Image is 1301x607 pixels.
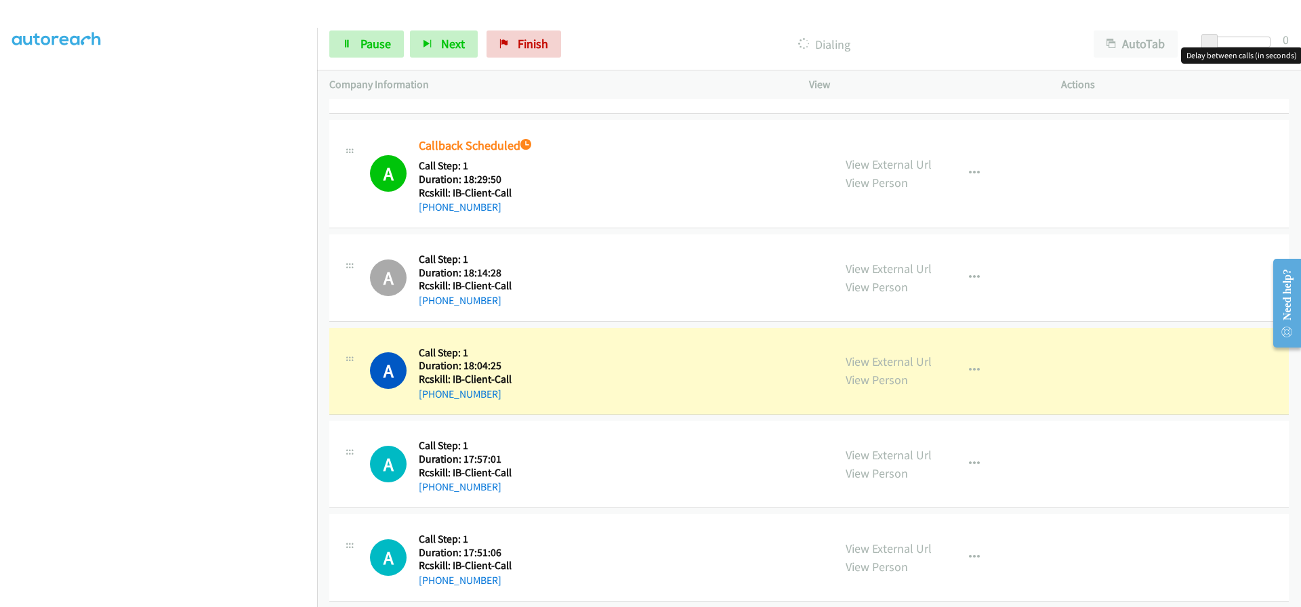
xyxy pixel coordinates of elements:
a: [PHONE_NUMBER] [419,201,501,213]
p: View [809,77,1037,93]
a: [PHONE_NUMBER] [419,480,501,493]
h5: Duration: 17:51:06 [419,546,512,560]
a: View Person [846,372,908,388]
h5: Rcskill: IB-Client-Call [419,466,512,480]
p: Dialing [579,35,1069,54]
a: View External Url [846,156,932,172]
p: Actions [1061,77,1289,93]
div: 0 [1283,30,1289,49]
span: Next [441,36,465,51]
span: Pause [360,36,391,51]
button: AutoTab [1094,30,1178,58]
a: View External Url [846,354,932,369]
span: Finish [518,36,548,51]
iframe: Resource Center [1262,249,1301,357]
a: View External Url [846,261,932,276]
a: View Person [846,465,908,481]
h5: Rcskill: IB-Client-Call [419,186,537,200]
a: [PHONE_NUMBER] [419,574,501,587]
a: Pause [329,30,404,58]
div: The call is yet to be attempted [370,539,407,576]
a: View Person [846,559,908,574]
a: [PHONE_NUMBER] [419,294,501,307]
h5: Call Step: 1 [419,532,512,546]
a: View External Url [846,447,932,463]
a: [PHONE_NUMBER] [419,388,501,400]
h5: Call Step: 1 [419,439,512,453]
h5: Rcskill: IB-Client-Call [419,373,512,386]
div: Callback Scheduled [419,138,537,154]
a: View External Url [846,541,932,556]
h1: A [370,259,407,296]
h5: Duration: 18:04:25 [419,359,512,373]
h5: Duration: 17:57:01 [419,453,512,466]
p: Company Information [329,77,785,93]
h5: Duration: 18:29:50 [419,173,537,186]
h5: Rcskill: IB-Client-Call [419,559,512,572]
h1: A [370,352,407,389]
h1: A [370,539,407,576]
h1: A [370,155,407,192]
button: Next [410,30,478,58]
h1: A [370,446,407,482]
h5: Call Step: 1 [419,253,512,266]
a: Finish [487,30,561,58]
div: The call is yet to be attempted [370,446,407,482]
h5: Call Step: 1 [419,159,537,173]
h5: Duration: 18:14:28 [419,266,512,280]
a: View Person [846,279,908,295]
a: View Person [846,175,908,190]
h5: Rcskill: IB-Client-Call [419,279,512,293]
h5: Call Step: 1 [419,346,512,360]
